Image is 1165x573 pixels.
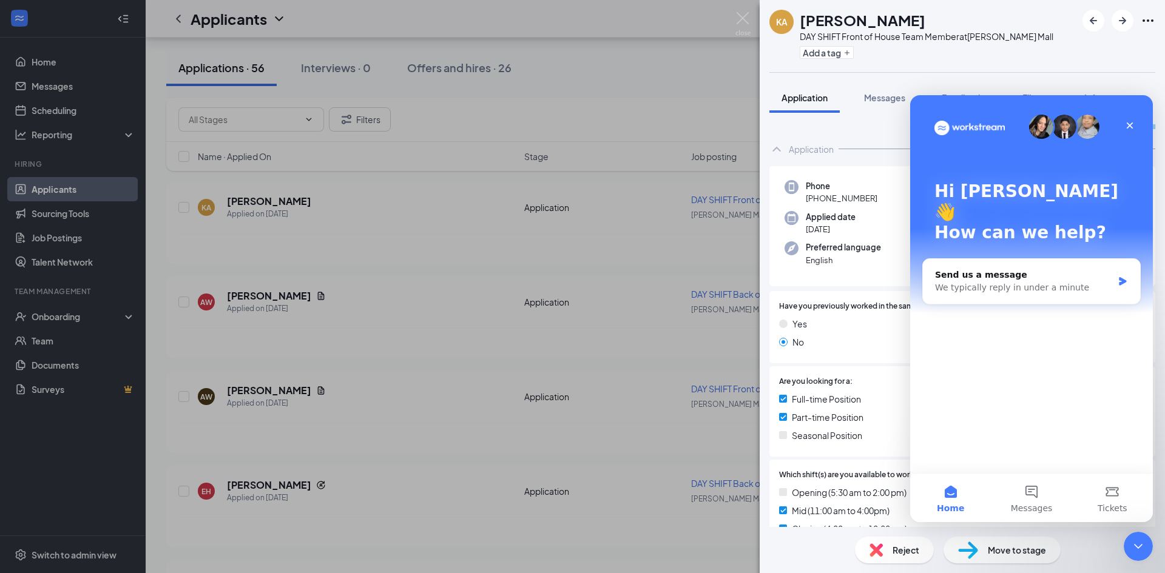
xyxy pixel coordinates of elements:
[800,46,854,59] button: PlusAdd a tag
[806,211,856,223] span: Applied date
[792,486,907,499] span: Opening (5:30 am to 2:00 pm)
[988,543,1046,557] span: Move to stage
[779,376,853,387] span: Are you looking for a:
[792,317,807,330] span: Yes
[806,192,877,204] span: [PHONE_NUMBER]
[782,92,828,103] span: Application
[1112,10,1133,32] button: ArrowRight
[776,16,788,28] div: KA
[1022,92,1041,103] span: Files
[779,301,951,312] span: Have you previously worked in the same industry?
[792,429,862,442] span: Seasonal Position
[806,223,856,235] span: [DATE]
[800,30,1053,42] div: DAY SHIFT Front of House Team Member at [PERSON_NAME] Mall
[1124,532,1153,561] iframe: Intercom live chat
[1082,10,1104,32] button: ArrowLeftNew
[942,92,983,103] span: Feedback
[792,504,890,517] span: Mid (11:00 am to 4:00pm)
[806,254,881,266] span: English
[1141,13,1155,28] svg: Ellipses
[1086,13,1101,28] svg: ArrowLeftNew
[893,543,919,557] span: Reject
[1115,13,1130,28] svg: ArrowRight
[910,95,1153,522] iframe: Intercom live chat
[800,10,925,30] h1: [PERSON_NAME]
[806,241,881,253] span: Preferred language
[792,392,861,406] span: Full-time Position
[806,180,877,192] span: Phone
[1084,92,1101,103] span: Info
[792,522,907,535] span: Closing (4:00 pm to 10:00 pm)
[789,143,834,155] div: Application
[843,49,851,56] svg: Plus
[769,142,784,156] svg: ChevronUp
[864,92,905,103] span: Messages
[779,469,993,481] span: Which shift(s) are you available to work? (Check all that apply)
[792,410,863,424] span: Part-time Position
[792,335,804,349] span: No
